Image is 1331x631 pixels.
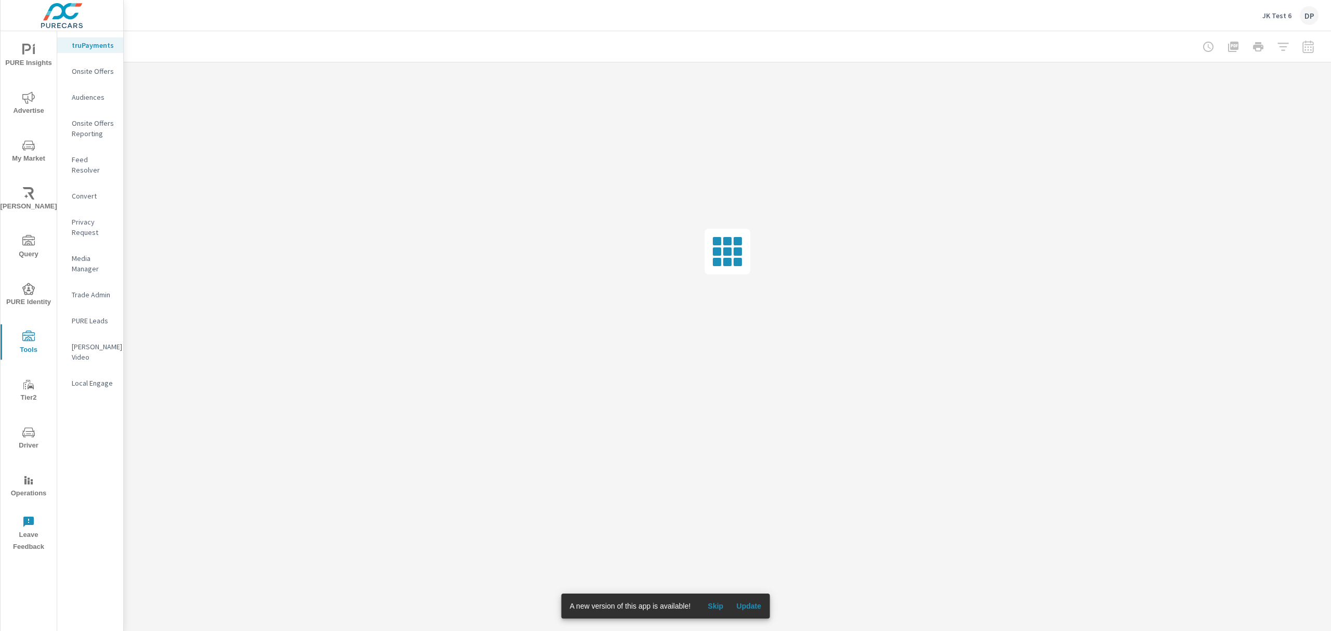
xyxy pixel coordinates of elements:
span: Driver [4,426,54,452]
span: Advertise [4,91,54,117]
span: Query [4,235,54,260]
span: Tools [4,331,54,356]
span: PURE Insights [4,44,54,69]
div: [PERSON_NAME] Video [57,339,123,365]
p: Onsite Offers Reporting [72,118,115,139]
p: Audiences [72,92,115,102]
div: Trade Admin [57,287,123,303]
div: truPayments [57,37,123,53]
span: Operations [4,474,54,499]
div: PURE Leads [57,313,123,328]
p: Trade Admin [72,290,115,300]
p: JK Test 6 [1262,11,1291,20]
p: Convert [72,191,115,201]
div: DP [1300,6,1319,25]
div: Convert [57,188,123,204]
p: Onsite Offers [72,66,115,76]
button: Skip [699,598,732,614]
span: My Market [4,139,54,165]
p: truPayments [72,40,115,50]
p: PURE Leads [72,315,115,326]
span: Skip [703,601,728,611]
button: Update [732,598,765,614]
div: Privacy Request [57,214,123,240]
span: [PERSON_NAME] [4,187,54,213]
p: Feed Resolver [72,154,115,175]
div: Audiences [57,89,123,105]
div: Media Manager [57,251,123,277]
span: Leave Feedback [4,516,54,553]
p: Media Manager [72,253,115,274]
div: nav menu [1,31,57,557]
p: Privacy Request [72,217,115,238]
span: Update [736,601,761,611]
span: PURE Identity [4,283,54,308]
p: Local Engage [72,378,115,388]
div: Local Engage [57,375,123,391]
span: A new version of this app is available! [570,602,691,610]
div: Onsite Offers Reporting [57,115,123,141]
div: Onsite Offers [57,63,123,79]
span: Tier2 [4,378,54,404]
div: Feed Resolver [57,152,123,178]
p: [PERSON_NAME] Video [72,341,115,362]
